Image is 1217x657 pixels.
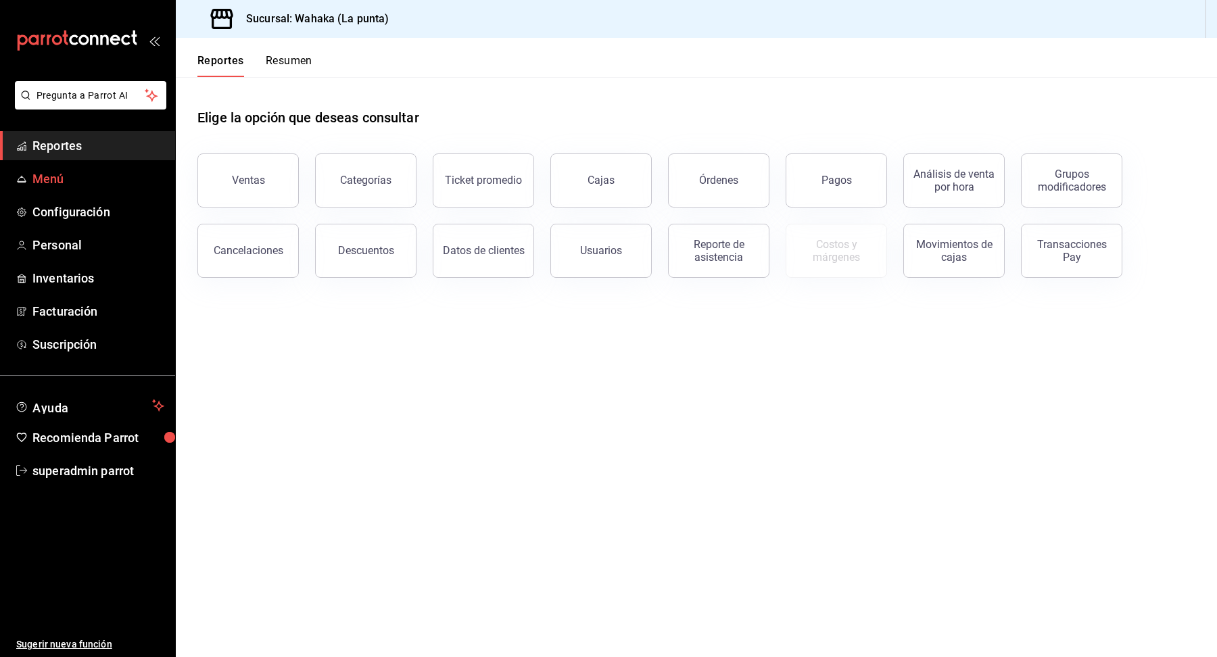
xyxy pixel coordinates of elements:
div: Cajas [588,174,615,187]
div: Movimientos de cajas [912,238,996,264]
button: Reportes [197,54,244,77]
div: Datos de clientes [443,244,525,257]
span: Inventarios [32,269,164,287]
span: Facturación [32,302,164,320]
span: Configuración [32,203,164,221]
button: Reporte de asistencia [668,224,769,278]
span: Personal [32,236,164,254]
h3: Sucursal: Wahaka (La punta) [235,11,389,27]
span: Menú [32,170,164,188]
button: open_drawer_menu [149,35,160,46]
div: Reporte de asistencia [677,238,761,264]
button: Descuentos [315,224,416,278]
span: Recomienda Parrot [32,429,164,447]
div: Grupos modificadores [1030,168,1114,193]
span: Suscripción [32,335,164,354]
button: Contrata inventarios para ver este reporte [786,224,887,278]
button: Cajas [550,153,652,208]
button: Pregunta a Parrot AI [15,81,166,109]
span: Ayuda [32,397,147,414]
div: Costos y márgenes [794,238,878,264]
button: Cancelaciones [197,224,299,278]
div: Categorías [340,174,391,187]
button: Datos de clientes [433,224,534,278]
button: Pagos [786,153,887,208]
button: Ventas [197,153,299,208]
button: Transacciones Pay [1021,224,1122,278]
span: Pregunta a Parrot AI [37,89,145,103]
div: Transacciones Pay [1030,238,1114,264]
button: Movimientos de cajas [903,224,1005,278]
button: Categorías [315,153,416,208]
span: Reportes [32,137,164,155]
span: superadmin parrot [32,462,164,480]
button: Ticket promedio [433,153,534,208]
div: Cancelaciones [214,244,283,257]
div: Análisis de venta por hora [912,168,996,193]
div: Usuarios [580,244,622,257]
h1: Elige la opción que deseas consultar [197,107,419,128]
a: Pregunta a Parrot AI [9,98,166,112]
div: Ticket promedio [445,174,522,187]
div: Descuentos [338,244,394,257]
button: Grupos modificadores [1021,153,1122,208]
div: Órdenes [699,174,738,187]
button: Órdenes [668,153,769,208]
button: Usuarios [550,224,652,278]
button: Análisis de venta por hora [903,153,1005,208]
button: Resumen [266,54,312,77]
div: Pagos [821,174,852,187]
div: Ventas [232,174,265,187]
div: navigation tabs [197,54,312,77]
span: Sugerir nueva función [16,637,164,652]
